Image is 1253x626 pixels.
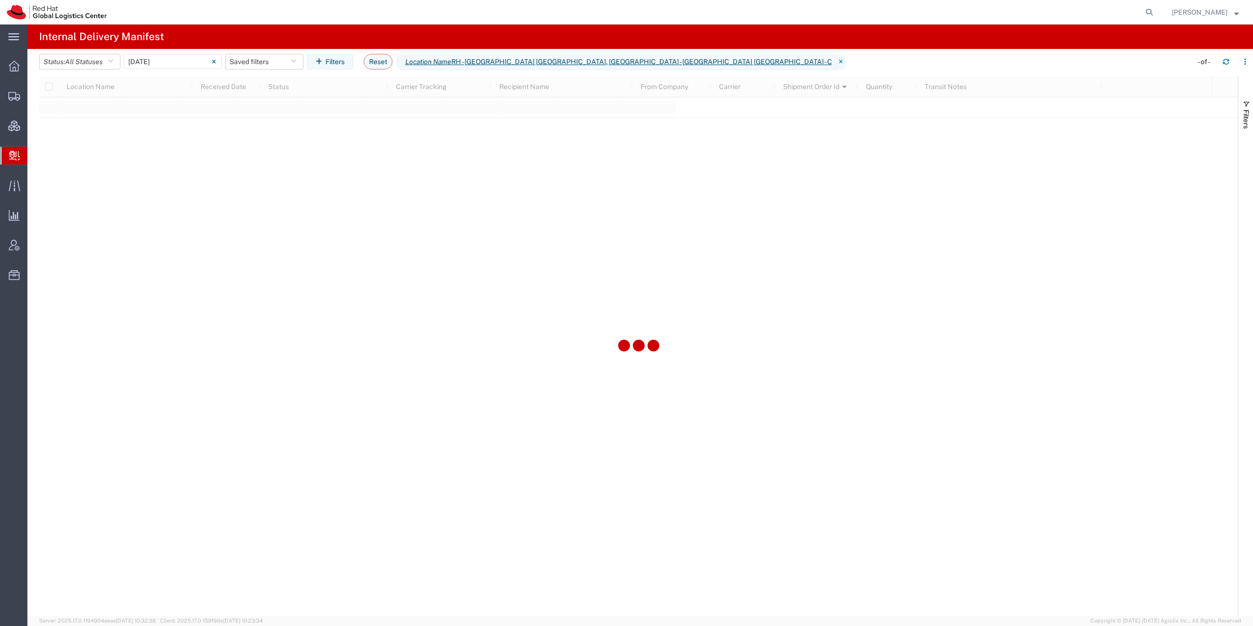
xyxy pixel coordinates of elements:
[405,57,451,67] i: Location Name
[396,54,835,70] span: Location Name RH - Brno - Tech Park Brno - B, RH - Brno - Tech Park Brno - C
[39,54,120,70] button: Status:All Statuses
[160,618,263,624] span: Client: 2025.17.0-159f9de
[116,618,156,624] span: [DATE] 10:32:38
[1198,57,1215,67] div: - of -
[1091,617,1241,625] span: Copyright © [DATE]-[DATE] Agistix Inc., All Rights Reserved
[1242,110,1250,129] span: Filters
[223,618,263,624] span: [DATE] 10:23:34
[7,5,107,20] img: logo
[307,54,353,70] button: Filters
[39,618,156,624] span: Server: 2025.17.0-1194904eeae
[1171,6,1239,18] button: [PERSON_NAME]
[364,54,393,70] button: Reset
[1172,7,1228,18] span: Eva Ruzickova
[65,58,103,66] span: All Statuses
[225,54,303,70] button: Saved filters
[39,24,164,49] h4: Internal Delivery Manifest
